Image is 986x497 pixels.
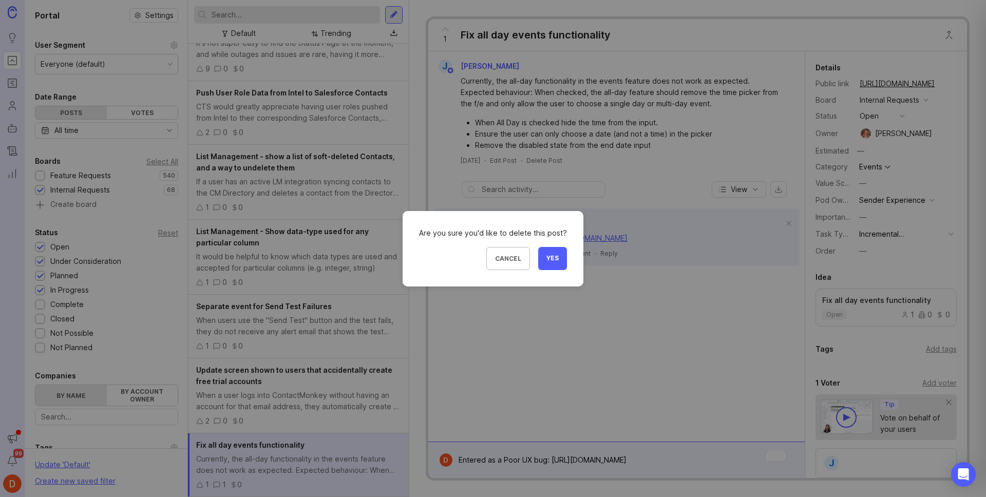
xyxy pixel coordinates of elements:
[486,247,530,270] button: Cancel
[495,255,521,262] span: Cancel
[546,254,559,263] span: Yes
[951,462,976,487] div: Open Intercom Messenger
[419,227,567,239] div: Are you sure you'd like to delete this post?
[538,247,567,270] button: Yes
